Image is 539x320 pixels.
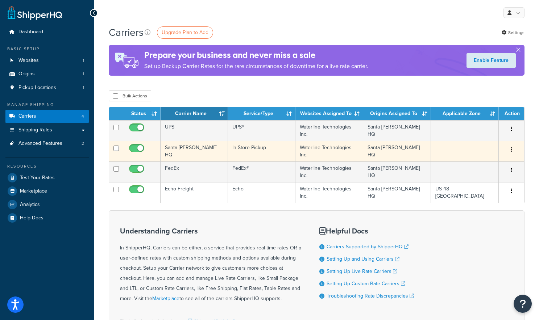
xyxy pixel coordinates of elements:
h4: Prepare your business and never miss a sale [144,49,368,61]
span: Websites [18,58,39,64]
td: Santa [PERSON_NAME] HQ [161,141,228,161]
button: Open Resource Center [514,295,532,313]
span: Pickup Locations [18,85,56,91]
td: UPS® [228,120,295,141]
a: Advanced Features 2 [5,137,89,150]
span: Marketplace [20,188,47,194]
a: Help Docs [5,211,89,224]
div: Manage Shipping [5,102,89,108]
td: Santa [PERSON_NAME] HQ [363,182,431,203]
td: Waterline Technologies Inc. [295,161,363,182]
td: FedEx® [228,161,295,182]
th: Status: activate to sort column ascending [123,107,161,120]
a: Marketplace [152,295,179,302]
a: Setting Up Live Rate Carriers [327,268,397,275]
td: Echo Freight [161,182,228,203]
td: Waterline Technologies Inc. [295,141,363,161]
span: 4 [82,113,84,119]
a: Analytics [5,198,89,211]
li: Pickup Locations [5,81,89,94]
li: Carriers [5,110,89,123]
td: US 48 [GEOGRAPHIC_DATA] [431,182,499,203]
span: Dashboard [18,29,43,35]
h3: Understanding Carriers [120,227,301,235]
th: Action [499,107,524,120]
span: Shipping Rules [18,127,52,133]
th: Carrier Name: activate to sort column ascending [161,107,228,120]
a: Origins 1 [5,67,89,81]
div: Resources [5,163,89,169]
td: Waterline Technologies Inc. [295,120,363,141]
span: Upgrade Plan to Add [162,29,208,36]
button: Bulk Actions [109,90,151,101]
span: Help Docs [20,215,43,221]
p: Set up Backup Carrier Rates for the rare circumstances of downtime for a live rate carrier. [144,61,368,71]
span: Advanced Features [18,140,62,147]
div: In ShipperHQ, Carriers can be either, a service that provides real-time rates OR a user-defined r... [120,227,301,304]
li: Origins [5,67,89,81]
td: FedEx [161,161,228,182]
th: Websites Assigned To: activate to sort column ascending [295,107,363,120]
th: Applicable Zone: activate to sort column ascending [431,107,499,120]
span: 1 [83,71,84,77]
a: Websites 1 [5,54,89,67]
a: Setting Up and Using Carriers [327,255,399,263]
a: Settings [502,28,525,38]
span: Analytics [20,202,40,208]
div: Basic Setup [5,46,89,52]
td: Santa [PERSON_NAME] HQ [363,141,431,161]
a: Marketplace [5,185,89,198]
a: Test Your Rates [5,171,89,184]
h1: Carriers [109,25,144,39]
a: Carriers 4 [5,110,89,123]
th: Origins Assigned To: activate to sort column ascending [363,107,431,120]
span: 1 [83,85,84,91]
a: ShipperHQ Home [8,5,62,20]
td: Waterline Technologies Inc. [295,182,363,203]
li: Websites [5,54,89,67]
span: Origins [18,71,35,77]
a: Upgrade Plan to Add [157,26,213,39]
a: Enable Feature [467,53,516,68]
span: 1 [83,58,84,64]
td: Santa [PERSON_NAME] HQ [363,120,431,141]
a: Carriers Supported by ShipperHQ [327,243,409,250]
a: Dashboard [5,25,89,39]
td: Echo [228,182,295,203]
td: UPS [161,120,228,141]
a: Shipping Rules [5,123,89,137]
h3: Helpful Docs [319,227,414,235]
a: Pickup Locations 1 [5,81,89,94]
a: Setting Up Custom Rate Carriers [327,280,405,287]
img: ad-rules-rateshop-fe6ec290ccb7230408bd80ed9643f0289d75e0ffd9eb532fc0e269fcd187b520.png [109,45,144,76]
span: 2 [82,140,84,147]
li: Advanced Features [5,137,89,150]
span: Test Your Rates [20,175,55,181]
td: Santa [PERSON_NAME] HQ [363,161,431,182]
a: Troubleshooting Rate Discrepancies [327,292,414,300]
span: Carriers [18,113,36,119]
th: Service/Type: activate to sort column ascending [228,107,295,120]
td: In-Store Pickup [228,141,295,161]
